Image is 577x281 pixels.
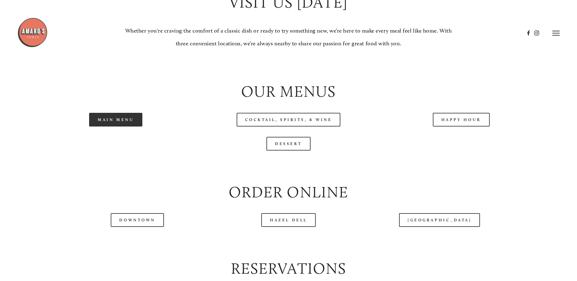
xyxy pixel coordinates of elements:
[266,137,311,151] a: Dessert
[399,213,480,227] a: [GEOGRAPHIC_DATA]
[35,182,542,203] h2: Order Online
[111,213,164,227] a: Downtown
[35,81,542,102] h2: Our Menus
[89,113,142,127] a: Main Menu
[433,113,490,127] a: Happy Hour
[35,258,542,279] h2: Reservations
[17,17,48,48] img: Amaro's Table
[261,213,316,227] a: Hazel Dell
[237,113,341,127] a: Cocktail, Spirits, & Wine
